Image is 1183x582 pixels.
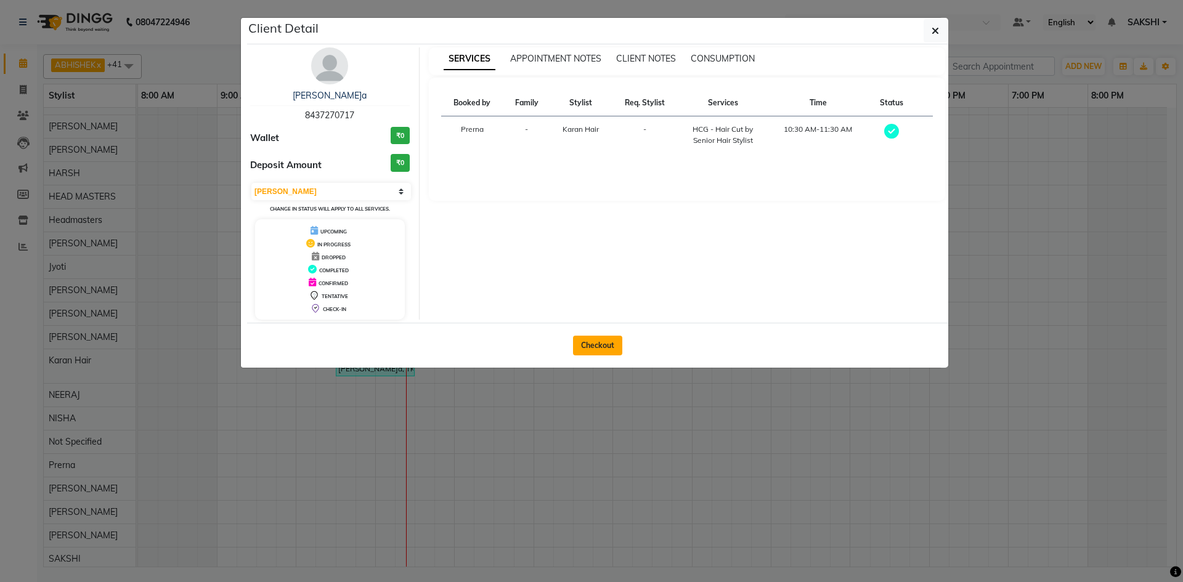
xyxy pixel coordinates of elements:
span: COMPLETED [319,267,349,273]
span: UPCOMING [320,228,347,235]
span: Karan Hair [563,124,599,134]
td: - [612,116,678,154]
h5: Client Detail [248,19,319,38]
span: SERVICES [444,48,495,70]
th: Req. Stylist [612,90,678,116]
div: HCG - Hair Cut by Senior Hair Stylist [686,124,760,146]
img: avatar [311,47,348,84]
a: [PERSON_NAME]a [293,90,367,101]
span: CLIENT NOTES [616,53,676,64]
th: Time [768,90,869,116]
span: CONFIRMED [319,280,348,286]
h3: ₹0 [391,127,410,145]
th: Family [503,90,550,116]
span: CHECK-IN [323,306,346,312]
span: Deposit Amount [250,158,322,172]
h3: ₹0 [391,154,410,172]
span: IN PROGRESS [317,241,351,248]
span: 8437270717 [305,110,354,121]
span: TENTATIVE [322,293,348,299]
th: Stylist [550,90,612,116]
small: Change in status will apply to all services. [270,206,390,212]
th: Status [869,90,915,116]
th: Booked by [441,90,504,116]
span: Wallet [250,131,279,145]
td: Prerna [441,116,504,154]
button: Checkout [573,336,622,355]
td: - [503,116,550,154]
th: Services [678,90,768,116]
td: 10:30 AM-11:30 AM [768,116,869,154]
span: DROPPED [322,254,346,261]
span: APPOINTMENT NOTES [510,53,601,64]
span: CONSUMPTION [691,53,755,64]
